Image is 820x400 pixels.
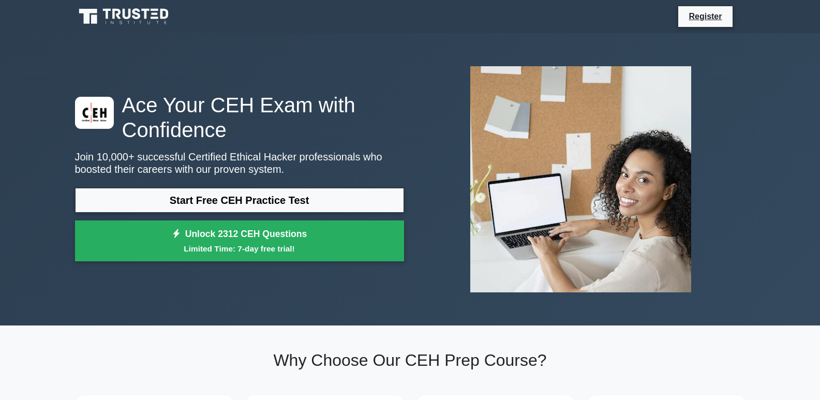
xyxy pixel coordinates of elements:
h2: Why Choose Our CEH Prep Course? [75,350,746,370]
small: Limited Time: 7-day free trial! [88,243,391,255]
p: Join 10,000+ successful Certified Ethical Hacker professionals who boosted their careers with our... [75,151,404,175]
a: Register [682,10,728,23]
a: Start Free CEH Practice Test [75,188,404,213]
a: Unlock 2312 CEH QuestionsLimited Time: 7-day free trial! [75,220,404,262]
h1: Ace Your CEH Exam with Confidence [75,93,404,142]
